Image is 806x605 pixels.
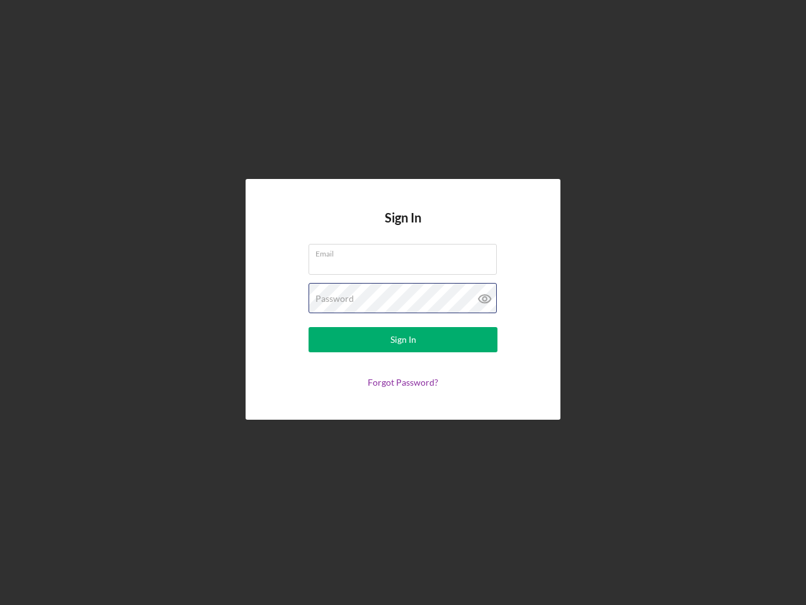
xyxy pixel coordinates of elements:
[315,245,497,258] label: Email
[390,327,416,352] div: Sign In
[315,294,354,304] label: Password
[385,210,421,244] h4: Sign In
[368,377,438,388] a: Forgot Password?
[309,327,497,352] button: Sign In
